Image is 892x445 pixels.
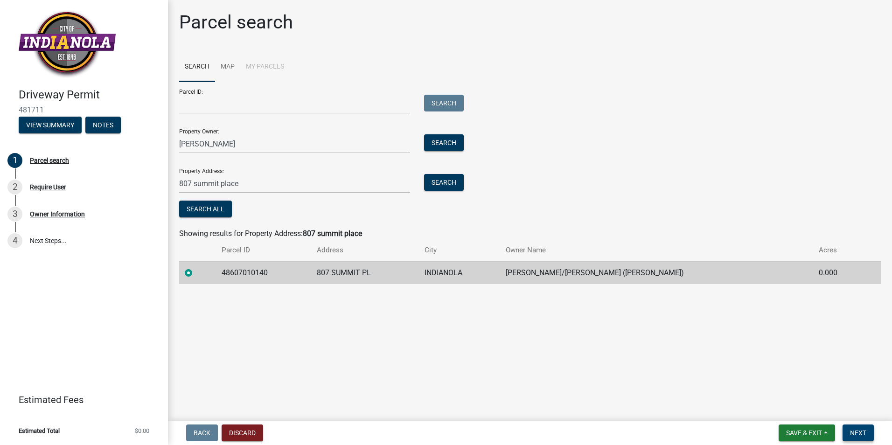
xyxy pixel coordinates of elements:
button: Next [843,424,874,441]
h4: Driveway Permit [19,88,160,102]
div: Owner Information [30,211,85,217]
span: $0.00 [135,428,149,434]
span: 481711 [19,105,149,114]
button: Search [424,174,464,191]
div: 1 [7,153,22,168]
button: Discard [222,424,263,441]
th: Address [311,239,419,261]
button: Search [424,134,464,151]
button: Notes [85,117,121,133]
td: 0.000 [813,261,863,284]
th: Owner Name [500,239,813,261]
th: Parcel ID [216,239,311,261]
button: Search [424,95,464,111]
strong: 807 summit place [303,229,362,238]
div: Require User [30,184,66,190]
button: View Summary [19,117,82,133]
td: [PERSON_NAME]/[PERSON_NAME] ([PERSON_NAME]) [500,261,813,284]
button: Search All [179,201,232,217]
div: 4 [7,233,22,248]
div: Showing results for Property Address: [179,228,881,239]
button: Save & Exit [779,424,835,441]
td: INDIANOLA [419,261,500,284]
a: Estimated Fees [7,390,153,409]
th: Acres [813,239,863,261]
wm-modal-confirm: Summary [19,122,82,129]
div: 3 [7,207,22,222]
div: Parcel search [30,157,69,164]
div: 2 [7,180,22,195]
span: Back [194,429,210,437]
td: 48607010140 [216,261,311,284]
th: City [419,239,500,261]
a: Search [179,52,215,82]
span: Next [850,429,866,437]
button: Back [186,424,218,441]
h1: Parcel search [179,11,293,34]
a: Map [215,52,240,82]
wm-modal-confirm: Notes [85,122,121,129]
td: 807 SUMMIT PL [311,261,419,284]
span: Save & Exit [786,429,822,437]
img: City of Indianola, Iowa [19,10,116,78]
span: Estimated Total [19,428,60,434]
